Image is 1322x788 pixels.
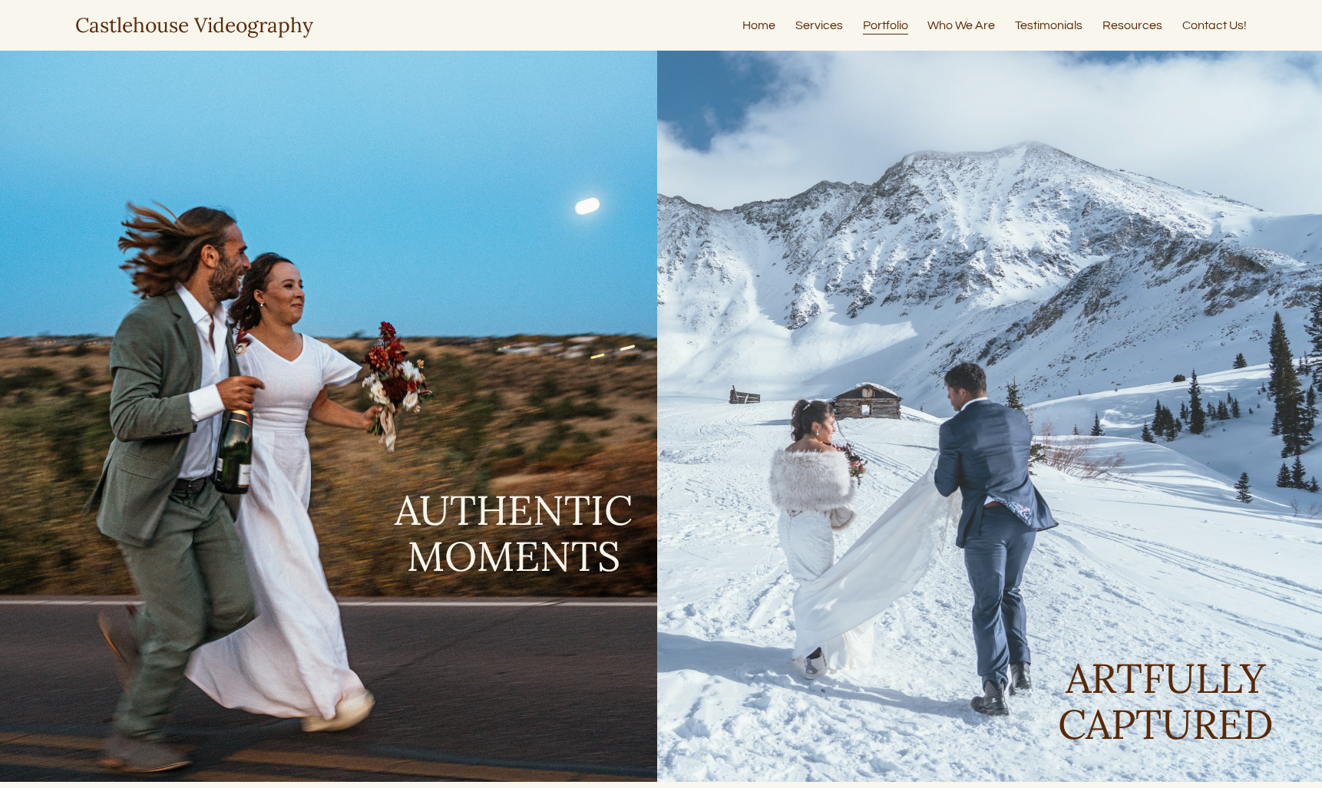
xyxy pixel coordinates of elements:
span: ARTFULLY CAPTURED [1058,651,1277,750]
span: AUTHENTIC MOMENTS [395,483,643,582]
a: Home [742,15,775,35]
a: Resources [1102,15,1162,35]
a: Testimonials [1015,15,1082,35]
a: Portfolio [863,15,908,35]
a: Castlehouse Videography [75,12,313,38]
a: Services [795,15,843,35]
a: Who We Are [927,15,995,35]
a: Contact Us! [1182,15,1247,35]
